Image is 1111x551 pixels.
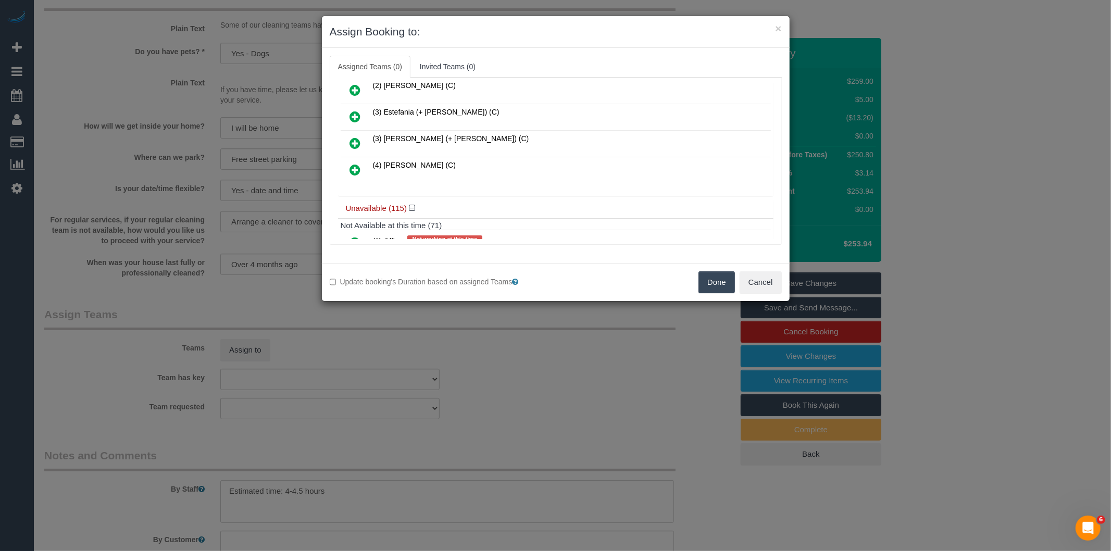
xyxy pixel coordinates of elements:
[373,161,456,169] span: (4) [PERSON_NAME] (C)
[373,134,529,143] span: (3) [PERSON_NAME] (+ [PERSON_NAME]) (C)
[373,108,500,116] span: (3) Estefania (+ [PERSON_NAME]) (C)
[330,56,410,78] a: Assigned Teams (0)
[1097,516,1105,524] span: 6
[407,235,483,244] span: Not working at this time
[330,277,548,287] label: Update booking's Duration based on assigned Teams
[698,271,735,293] button: Done
[330,24,782,40] h3: Assign Booking to:
[373,81,456,90] span: (2) [PERSON_NAME] (C)
[373,237,403,246] span: (0) Office
[411,56,484,78] a: Invited Teams (0)
[775,23,781,34] button: ×
[1076,516,1101,541] iframe: Intercom live chat
[330,279,336,285] input: Update booking's Duration based on assigned Teams
[341,221,771,230] h4: Not Available at this time (71)
[740,271,782,293] button: Cancel
[346,204,766,213] h4: Unavailable (115)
